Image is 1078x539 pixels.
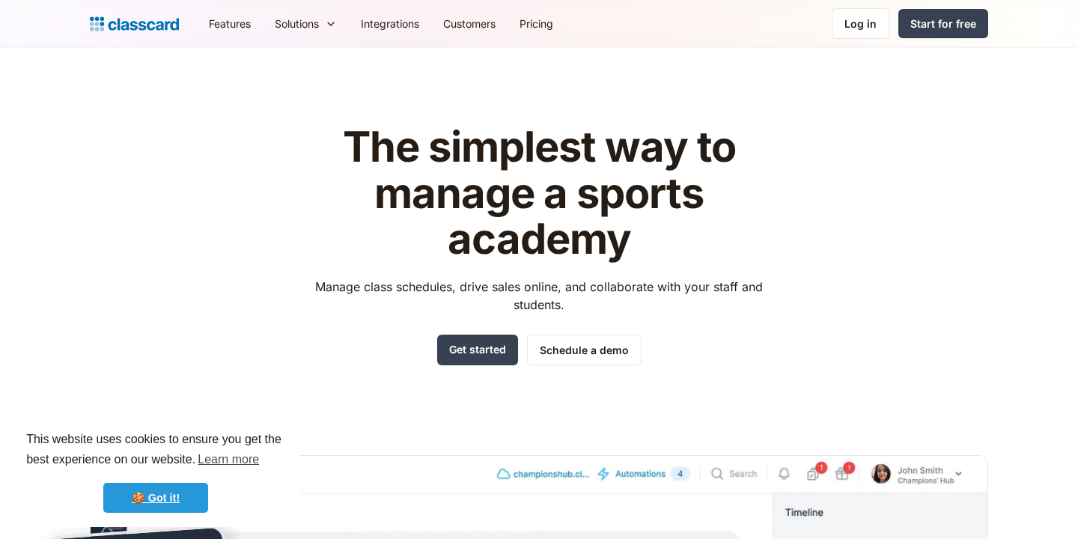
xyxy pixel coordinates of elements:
div: Solutions [275,16,319,31]
a: Log in [832,8,889,39]
div: Start for free [910,16,976,31]
a: Customers [431,7,508,40]
div: Solutions [263,7,349,40]
span: This website uses cookies to ensure you get the best experience on our website. [26,430,285,471]
div: Log in [844,16,877,31]
a: Features [197,7,263,40]
a: Integrations [349,7,431,40]
a: Logo [90,13,179,34]
a: Start for free [898,9,988,38]
p: Manage class schedules, drive sales online, and collaborate with your staff and students. [302,278,777,314]
a: dismiss cookie message [103,483,208,513]
a: Pricing [508,7,565,40]
div: cookieconsent [12,416,299,527]
h1: The simplest way to manage a sports academy [302,124,777,263]
a: Get started [437,335,518,365]
a: learn more about cookies [195,448,261,471]
a: Schedule a demo [527,335,642,365]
